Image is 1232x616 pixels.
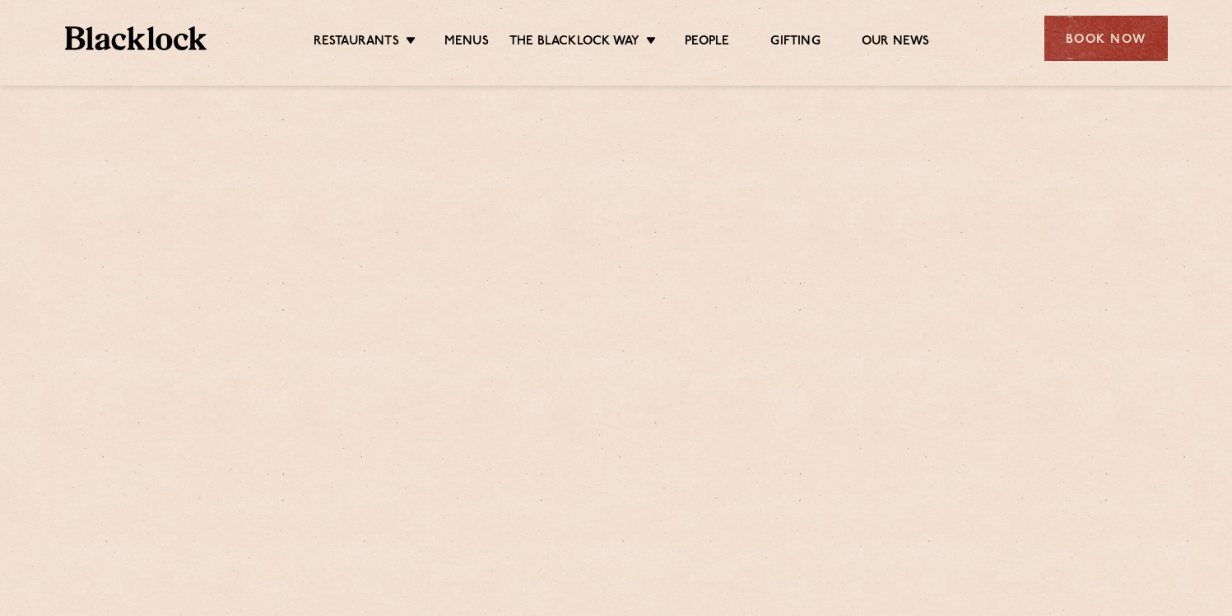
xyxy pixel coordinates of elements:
[862,34,930,52] a: Our News
[1044,16,1168,61] div: Book Now
[65,26,207,50] img: BL_Textured_Logo-footer-cropped.svg
[685,34,729,52] a: People
[444,34,489,52] a: Menus
[314,34,399,52] a: Restaurants
[509,34,639,52] a: The Blacklock Way
[770,34,820,52] a: Gifting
